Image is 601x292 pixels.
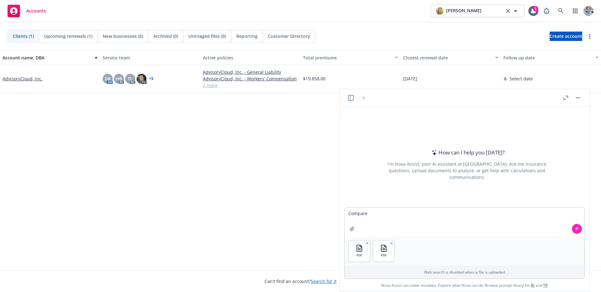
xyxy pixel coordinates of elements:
span: TL [128,75,133,82]
span: [DATE] [403,75,417,82]
span: Create account [550,30,582,42]
a: BI [531,283,535,288]
a: AdvisoryCloud, Inc. - Workers' Compensation [203,75,298,82]
span: Nova Assist can make mistakes. Explore what Nova can do: Browse prompt library for and [381,279,548,292]
button: Active policies [200,50,300,65]
a: Search [555,5,567,17]
textarea: Compare [345,208,584,236]
span: $19,858.00 [303,75,326,82]
span: PDF [357,253,362,257]
div: Follow up date [503,54,592,61]
a: Create account [550,32,582,41]
a: AdvisoryCloud, Inc. [3,75,43,82]
button: Closest renewal date [401,50,501,65]
span: Accounts [26,8,46,13]
img: photo [583,6,593,16]
a: + 5 [149,77,153,81]
p: Web search is disabled when a file is uploaded [348,269,581,275]
span: Untriaged files (0) [188,33,226,39]
div: 1 [533,6,538,12]
a: Accounts [5,2,49,20]
span: HB [116,75,122,82]
span: Select date [510,75,533,82]
img: photo [436,7,444,15]
div: Service team [103,54,198,61]
button: photo[PERSON_NAME]clear selection [431,5,525,17]
a: AdvisoryCloud, Inc. - General Liability [203,69,298,75]
span: Reporting [236,33,258,39]
span: Upcoming renewals (1) [44,33,92,39]
a: Switch app [569,5,582,17]
div: How can I help you [DATE]? [430,149,505,157]
a: clear selection [504,7,512,15]
button: Follow up date [501,50,601,65]
div: Account name, DBA [3,54,91,61]
button: Total premiums [300,50,401,65]
span: DK [105,75,111,82]
div: Active policies [203,54,298,61]
span: [PERSON_NAME] [446,7,481,15]
span: PDF [381,253,387,257]
img: photo [136,74,146,84]
span: New businesses (0) [103,33,143,39]
div: Closest renewal date [403,54,491,61]
span: Archived (0) [153,33,178,39]
a: Report a Bug [540,5,553,17]
span: Customer Directory [268,33,310,39]
a: 2 more [203,82,298,88]
button: PDF [373,240,394,262]
div: Total premiums [303,54,391,61]
a: Search for it [311,278,336,284]
a: more [586,33,593,40]
a: TR [543,283,548,288]
span: Can't find an account? [265,278,336,284]
div: I'm Nova Assist, your AI assistant at [GEOGRAPHIC_DATA]. Ask me insurance questions, upload docum... [379,161,555,180]
button: Service team [100,50,200,65]
button: PDF [349,240,370,262]
span: Clients (1) [13,33,34,39]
